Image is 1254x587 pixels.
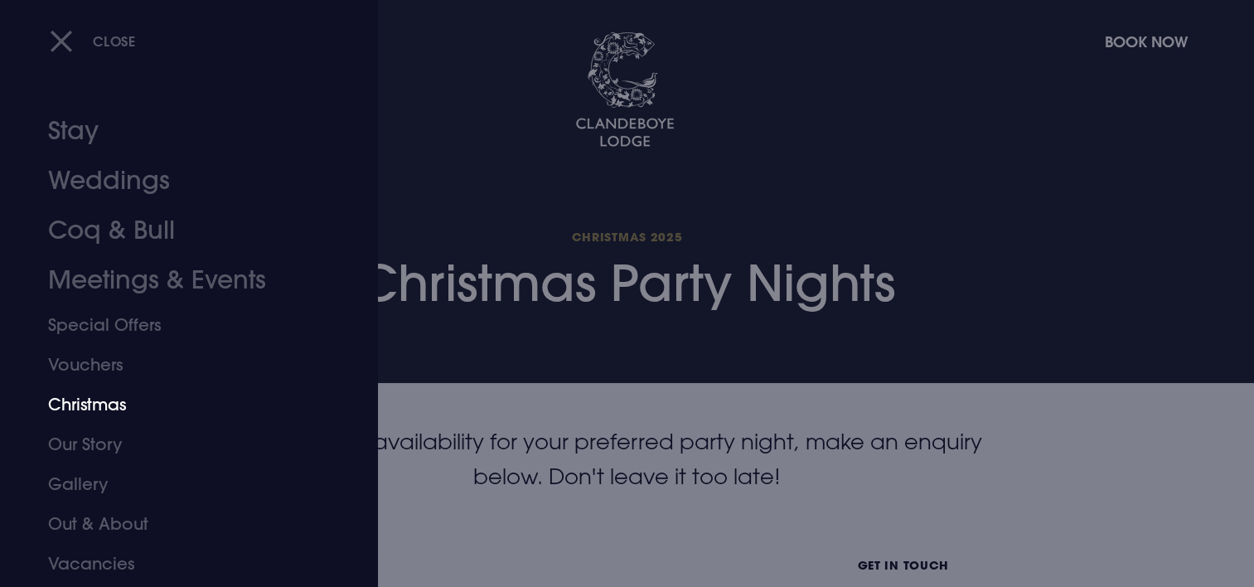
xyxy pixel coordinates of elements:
a: Weddings [48,156,310,206]
span: Close [93,32,136,50]
a: Christmas [48,385,310,424]
a: Vacancies [48,544,310,584]
button: Close [50,24,136,58]
a: Our Story [48,424,310,464]
a: Stay [48,106,310,156]
a: Gallery [48,464,310,504]
a: Special Offers [48,305,310,345]
a: Coq & Bull [48,206,310,255]
a: Meetings & Events [48,255,310,305]
a: Out & About [48,504,310,544]
a: Vouchers [48,345,310,385]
